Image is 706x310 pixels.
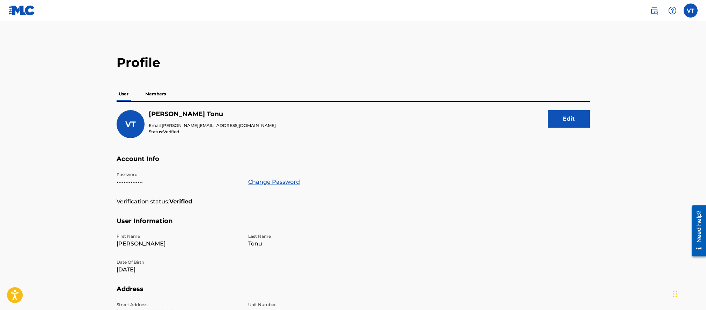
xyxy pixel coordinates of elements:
[117,171,240,178] p: Password
[8,5,35,15] img: MLC Logo
[117,197,169,206] p: Verification status:
[117,233,240,240] p: First Name
[668,6,677,15] img: help
[248,178,300,186] a: Change Password
[248,302,371,308] p: Unit Number
[117,259,240,265] p: Date Of Birth
[673,283,677,304] div: Drag
[686,203,706,259] iframe: Resource Center
[647,4,661,18] a: Public Search
[665,4,679,18] div: Help
[650,6,658,15] img: search
[149,110,276,118] h5: Victor Tonu
[117,265,240,274] p: [DATE]
[117,55,590,70] h2: Profile
[163,129,179,134] span: Verified
[117,87,131,101] p: User
[125,120,136,129] span: VT
[684,4,698,18] div: User Menu
[117,285,590,302] h5: Address
[117,155,590,171] h5: Account Info
[149,122,276,129] p: Email:
[149,129,276,135] p: Status:
[117,302,240,308] p: Street Address
[671,276,706,310] iframe: Chat Widget
[548,110,590,128] button: Edit
[162,123,276,128] span: [PERSON_NAME][EMAIL_ADDRESS][DOMAIN_NAME]
[248,240,371,248] p: Tonu
[117,217,590,234] h5: User Information
[143,87,168,101] p: Members
[169,197,192,206] strong: Verified
[248,233,371,240] p: Last Name
[117,240,240,248] p: [PERSON_NAME]
[117,178,240,186] p: •••••••••••••••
